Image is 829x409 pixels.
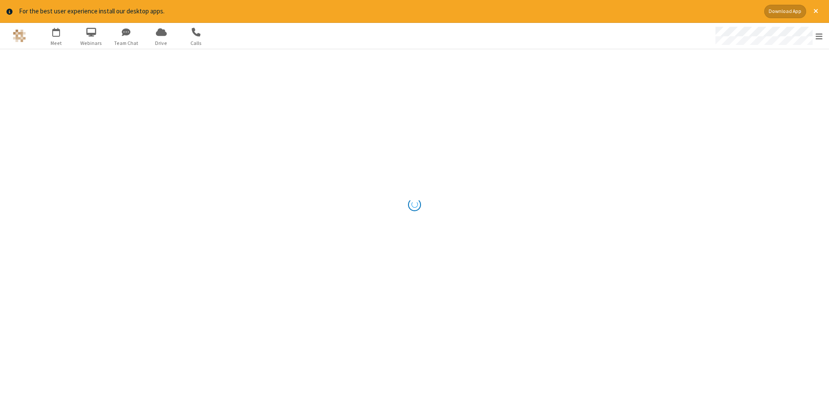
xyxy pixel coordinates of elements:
div: Open menu [707,23,829,49]
img: QA Selenium DO NOT DELETE OR CHANGE [13,29,26,42]
button: Logo [3,23,35,49]
span: Team Chat [110,39,142,47]
div: For the best user experience install our desktop apps. [19,6,758,16]
span: Drive [145,39,177,47]
span: Meet [40,39,73,47]
button: Download App [764,5,806,18]
span: Calls [180,39,212,47]
button: Close alert [809,5,823,18]
span: Webinars [75,39,108,47]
